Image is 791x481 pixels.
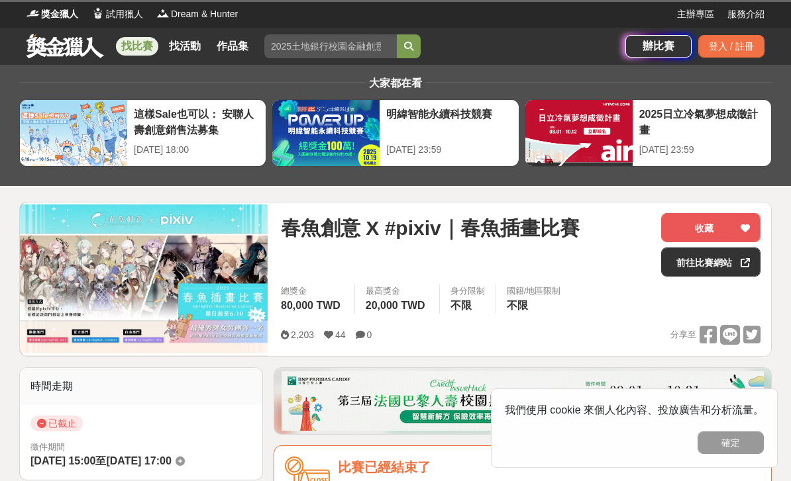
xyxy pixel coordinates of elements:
[30,442,65,452] span: 徵件期間
[639,143,765,157] div: [DATE] 23:59
[698,35,765,58] div: 登入 / 註冊
[366,284,429,298] span: 最高獎金
[91,7,143,21] a: Logo試用獵人
[156,7,170,20] img: Logo
[386,107,511,136] div: 明緯智能永續科技競賽
[30,415,83,431] span: 已截止
[156,7,238,21] a: LogoDream & Hunter
[661,213,761,242] button: 收藏
[281,300,341,311] span: 80,000 TWD
[525,99,772,167] a: 2025日立冷氣夢想成徵計畫[DATE] 23:59
[281,213,580,243] span: 春魚創意 X #pixiv｜春魚插畫比賽
[507,284,561,298] div: 國籍/地區限制
[625,35,692,58] a: 辦比賽
[95,455,106,466] span: 至
[106,455,171,466] span: [DATE] 17:00
[30,455,95,466] span: [DATE] 15:00
[366,300,425,311] span: 20,000 TWD
[41,7,78,21] span: 獎金獵人
[338,457,761,478] div: 比賽已經結束了
[366,77,425,89] span: 大家都在看
[272,99,519,167] a: 明緯智能永續科技競賽[DATE] 23:59
[639,107,765,136] div: 2025日立冷氣夢想成徵計畫
[91,7,105,20] img: Logo
[661,247,761,277] a: 前往比賽網站
[281,284,344,298] span: 總獎金
[698,431,764,454] button: 確定
[264,34,397,58] input: 2025土地銀行校園金融創意挑戰賽：從你出發 開啟智慧金融新頁
[450,300,472,311] span: 不限
[670,325,696,345] span: 分享至
[164,37,206,56] a: 找活動
[727,7,765,21] a: 服務介紹
[282,371,764,431] img: 331336aa-f601-432f-a281-8c17b531526f.png
[211,37,254,56] a: 作品集
[26,7,78,21] a: Logo獎金獵人
[20,368,262,405] div: 時間走期
[677,7,714,21] a: 主辦專區
[386,143,511,157] div: [DATE] 23:59
[450,284,485,298] div: 身分限制
[26,7,40,20] img: Logo
[134,143,259,157] div: [DATE] 18:00
[505,404,764,415] span: 我們使用 cookie 來個人化內容、投放廣告和分析流量。
[20,202,268,355] img: Cover Image
[367,329,372,340] span: 0
[171,7,238,21] span: Dream & Hunter
[106,7,143,21] span: 試用獵人
[291,329,314,340] span: 2,203
[116,37,158,56] a: 找比賽
[134,107,259,136] div: 這樣Sale也可以： 安聯人壽創意銷售法募集
[19,99,266,167] a: 這樣Sale也可以： 安聯人壽創意銷售法募集[DATE] 18:00
[507,300,528,311] span: 不限
[335,329,346,340] span: 44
